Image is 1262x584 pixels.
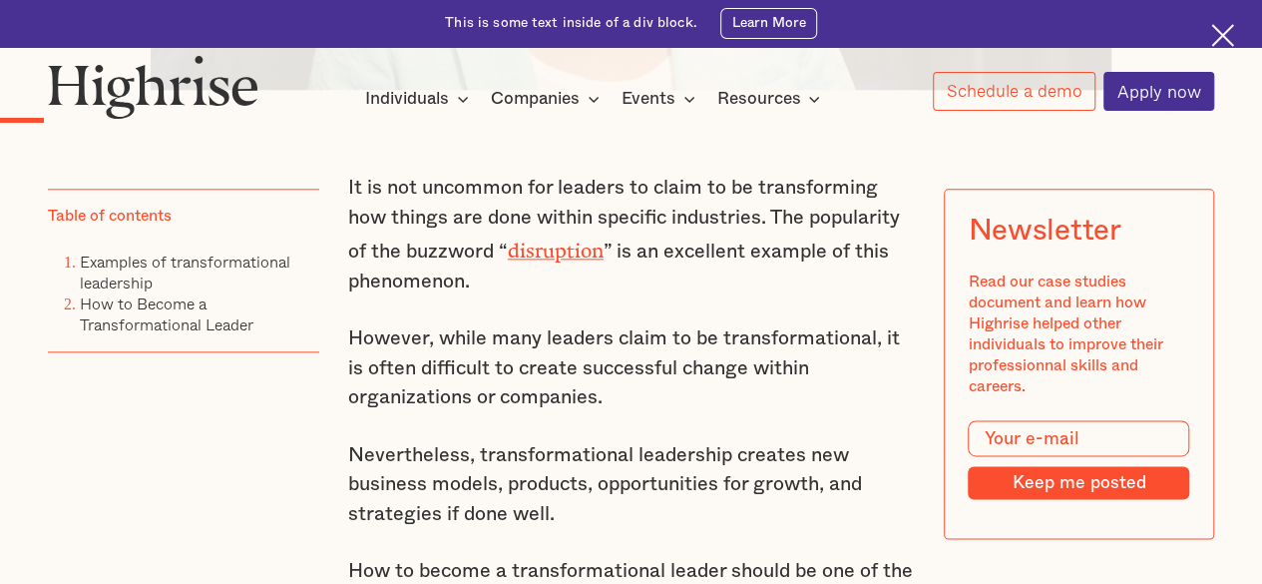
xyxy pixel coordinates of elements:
[80,292,253,337] a: How to Become a Transformational Leader
[80,251,290,295] a: Examples of transformational leadership
[720,8,817,39] a: Learn More
[445,14,697,33] div: This is some text inside of a div block.
[968,214,1120,248] div: Newsletter
[348,324,915,413] p: However, while many leaders claim to be transformational, it is often difficult to create success...
[365,87,449,111] div: Individuals
[1103,72,1214,111] a: Apply now
[508,240,604,252] a: disruption
[716,87,800,111] div: Resources
[622,87,675,111] div: Events
[348,441,915,530] p: Nevertheless, transformational leadership creates new business models, products, opportunities fo...
[968,421,1189,500] form: Modal Form
[491,87,580,111] div: Companies
[1211,24,1234,47] img: Cross icon
[968,421,1189,457] input: Your e-mail
[716,87,826,111] div: Resources
[365,87,475,111] div: Individuals
[933,72,1095,111] a: Schedule a demo
[968,466,1189,499] input: Keep me posted
[491,87,606,111] div: Companies
[48,206,172,227] div: Table of contents
[48,55,258,119] img: Highrise logo
[968,272,1189,397] div: Read our case studies document and learn how Highrise helped other individuals to improve their p...
[622,87,701,111] div: Events
[348,174,915,296] p: It is not uncommon for leaders to claim to be transforming how things are done within specific in...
